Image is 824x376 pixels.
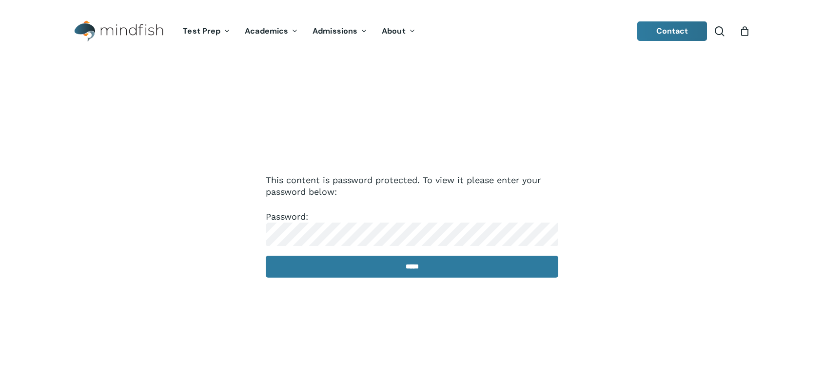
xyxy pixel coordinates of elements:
label: Password: [266,211,558,239]
input: Password: [266,223,558,246]
a: Cart [739,26,750,37]
span: About [382,26,406,36]
p: This content is password protected. To view it please enter your password below: [266,174,558,211]
a: Test Prep [176,27,237,36]
span: Academics [245,26,288,36]
a: Contact [637,21,707,41]
span: Test Prep [183,26,220,36]
a: Admissions [305,27,374,36]
span: Admissions [313,26,357,36]
a: Academics [237,27,305,36]
a: About [374,27,423,36]
span: Contact [656,26,688,36]
nav: Main Menu [176,13,422,50]
header: Main Menu [61,13,763,50]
